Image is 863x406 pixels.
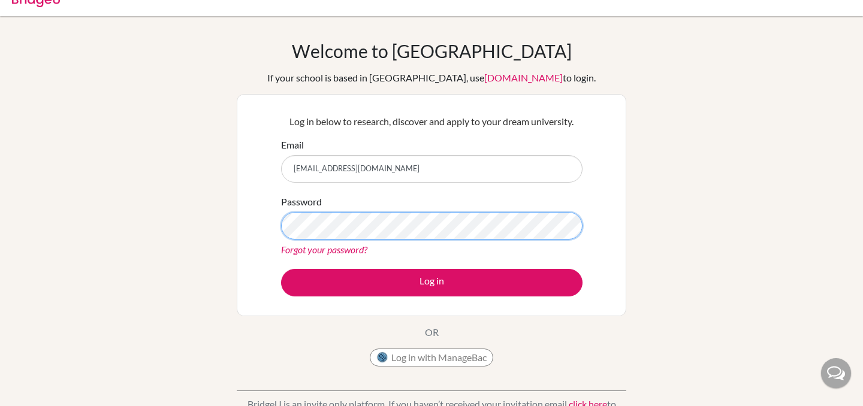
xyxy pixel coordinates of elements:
[370,349,493,366] button: Log in with ManageBac
[281,114,583,129] p: Log in below to research, discover and apply to your dream university.
[281,138,304,152] label: Email
[292,40,572,62] h1: Welcome to [GEOGRAPHIC_DATA]
[484,72,563,83] a: [DOMAIN_NAME]
[281,195,322,209] label: Password
[281,269,583,296] button: Log in
[281,244,367,255] a: Forgot your password?
[267,71,596,85] div: If your school is based in [GEOGRAPHIC_DATA], use to login.
[425,325,439,340] p: OR
[29,8,58,19] span: ヘルプ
